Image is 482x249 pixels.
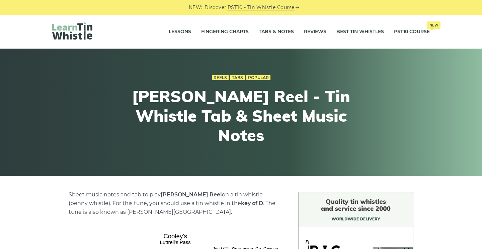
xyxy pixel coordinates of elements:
[212,75,229,80] a: Reels
[241,200,263,206] strong: key of D
[259,23,294,40] a: Tabs & Notes
[394,23,430,40] a: PST10 CourseNew
[230,75,245,80] a: Tabs
[52,22,92,40] img: LearnTinWhistle.com
[118,87,364,145] h1: [PERSON_NAME] Reel - Tin Whistle Tab & Sheet Music Notes
[161,191,222,198] strong: [PERSON_NAME] Reel
[169,23,191,40] a: Lessons
[304,23,326,40] a: Reviews
[201,23,249,40] a: Fingering Charts
[336,23,384,40] a: Best Tin Whistles
[246,75,270,80] a: Popular
[427,21,440,29] span: New
[69,190,282,216] p: Sheet music notes and tab to play on a tin whistle (penny whistle). For this tune, you should use...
